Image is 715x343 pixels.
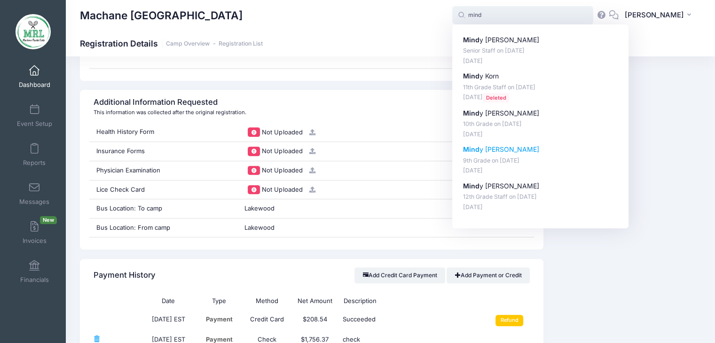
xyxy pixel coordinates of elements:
strong: Mind [463,72,479,80]
img: Machane Racket Lake [16,14,51,49]
h1: Machane [GEOGRAPHIC_DATA] [80,5,243,26]
span: Deleted [483,93,509,102]
a: Add Payment or Credit [447,267,530,283]
div: Lice Check Card [89,180,238,199]
td: Succeeded [339,310,482,331]
td: $208.54 [291,310,339,331]
span: Messages [19,198,49,206]
h4: Payment History [94,262,156,288]
h1: Registration Details [80,39,263,48]
span: Invoices [23,237,47,245]
span: Lakewood [244,224,275,231]
span: Not Uploaded [262,128,302,136]
p: y Korn [463,71,618,81]
p: y [PERSON_NAME] [463,145,618,155]
p: 9th Grade on [DATE] [463,156,618,165]
div: Bus Location: From camp [89,218,238,237]
th: Date [141,292,196,310]
th: Net Amount [291,292,339,310]
span: Event Setup [17,120,52,128]
h4: Additional Information Requested [94,98,244,107]
p: [DATE] [463,57,618,66]
span: Not Uploaded [262,166,302,174]
strong: Mind [463,109,479,117]
strong: Mind [463,182,479,190]
p: [DATE] [463,203,618,212]
a: Registration List [219,40,263,47]
p: y [PERSON_NAME] [463,109,618,118]
a: Event Setup [12,99,57,132]
input: Refund [495,315,523,326]
p: [DATE] [463,166,618,175]
a: Dashboard [12,60,57,93]
button: Add Credit Card Payment [354,267,445,283]
span: Lakewood [244,204,275,212]
span: Dashboard [19,81,50,89]
a: Reports [12,138,57,171]
a: InvoicesNew [12,216,57,249]
p: Senior Staff on [DATE] [463,47,618,55]
td: Credit Card [243,310,291,331]
strong: Mind [463,145,479,153]
span: Reports [23,159,46,167]
p: [DATE] [463,93,618,102]
span: New [40,216,57,224]
td: Payment [195,310,243,331]
input: Search by First Name, Last Name, or Email... [452,6,593,25]
span: Not Uploaded [262,147,302,155]
p: 12th Grade Staff on [DATE] [463,193,618,202]
a: Messages [12,177,57,210]
div: Physician Examination [89,161,238,180]
td: [DATE] EST [141,310,196,331]
p: y [PERSON_NAME] [463,35,618,45]
span: Not Uploaded [262,186,302,193]
th: Type [195,292,243,310]
a: Camp Overview [166,40,210,47]
th: Method [243,292,291,310]
p: y [PERSON_NAME] [463,181,618,191]
span: [PERSON_NAME] [625,10,684,20]
p: 10th Grade on [DATE] [463,120,618,129]
div: Health History Form [89,123,238,141]
p: 11th Grade Staff on [DATE] [463,83,618,92]
button: [PERSON_NAME] [619,5,701,26]
a: Financials [12,255,57,288]
div: This information was collected after the original registration. [94,109,246,117]
p: [DATE] [463,130,618,139]
span: Financials [20,276,49,284]
th: Description [339,292,482,310]
div: Insurance Forms [89,142,238,161]
strong: Mind [463,36,479,44]
div: Bus Location: To camp [89,199,238,218]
